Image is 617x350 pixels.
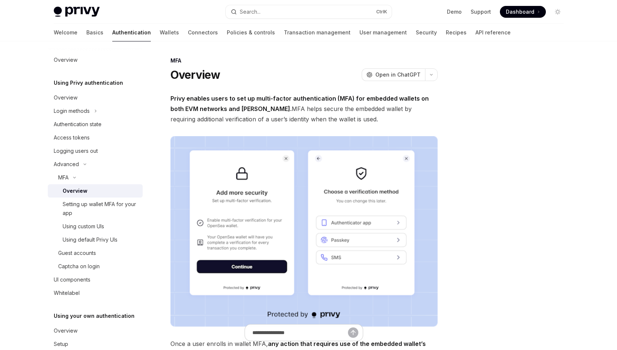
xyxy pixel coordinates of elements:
[54,147,98,155] div: Logging users out
[54,340,68,349] div: Setup
[54,160,79,169] div: Advanced
[63,186,87,195] div: Overview
[48,171,143,184] button: Toggle MFA section
[48,233,143,246] a: Using default Privy UIs
[48,184,143,198] a: Overview
[416,24,437,41] a: Security
[500,6,546,18] a: Dashboard
[226,5,392,18] button: Open search
[48,286,143,300] a: Whitelabel
[48,118,143,131] a: Authentication state
[359,24,407,41] a: User management
[48,198,143,220] a: Setting up wallet MFA for your app
[58,173,69,182] div: MFA
[48,324,143,337] a: Overview
[252,324,348,341] input: Ask a question...
[48,246,143,260] a: Guest accounts
[54,55,77,64] div: Overview
[54,107,90,115] div: Login methods
[375,71,421,78] span: Open in ChatGPT
[48,158,143,171] button: Toggle Advanced section
[63,222,104,231] div: Using custom UIs
[376,9,387,15] span: Ctrl K
[446,24,467,41] a: Recipes
[48,104,143,118] button: Toggle Login methods section
[552,6,564,18] button: Toggle dark mode
[170,95,429,112] strong: Privy enables users to set up multi-factor authentication (MFA) for embedded wallets on both EVM ...
[54,78,123,87] h5: Using Privy authentication
[471,8,491,16] a: Support
[54,312,135,320] h5: Using your own authentication
[348,327,358,338] button: Send message
[54,24,77,41] a: Welcome
[170,136,438,327] img: images/MFA.png
[58,249,96,258] div: Guest accounts
[58,262,100,271] div: Captcha on login
[170,93,438,124] span: MFA helps secure the embedded wallet by requiring additional verification of a user’s identity wh...
[54,7,100,17] img: light logo
[240,7,261,16] div: Search...
[112,24,151,41] a: Authentication
[188,24,218,41] a: Connectors
[63,200,138,218] div: Setting up wallet MFA for your app
[48,260,143,273] a: Captcha on login
[170,68,220,81] h1: Overview
[54,133,90,142] div: Access tokens
[86,24,103,41] a: Basics
[227,24,275,41] a: Policies & controls
[447,8,462,16] a: Demo
[48,53,143,67] a: Overview
[48,131,143,144] a: Access tokens
[48,220,143,233] a: Using custom UIs
[362,68,425,81] button: Open in ChatGPT
[506,8,534,16] span: Dashboard
[54,120,102,129] div: Authentication state
[54,289,80,297] div: Whitelabel
[160,24,179,41] a: Wallets
[54,275,90,284] div: UI components
[63,235,117,244] div: Using default Privy UIs
[475,24,511,41] a: API reference
[48,273,143,286] a: UI components
[48,91,143,104] a: Overview
[170,57,438,64] div: MFA
[48,144,143,158] a: Logging users out
[54,93,77,102] div: Overview
[284,24,351,41] a: Transaction management
[54,326,77,335] div: Overview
